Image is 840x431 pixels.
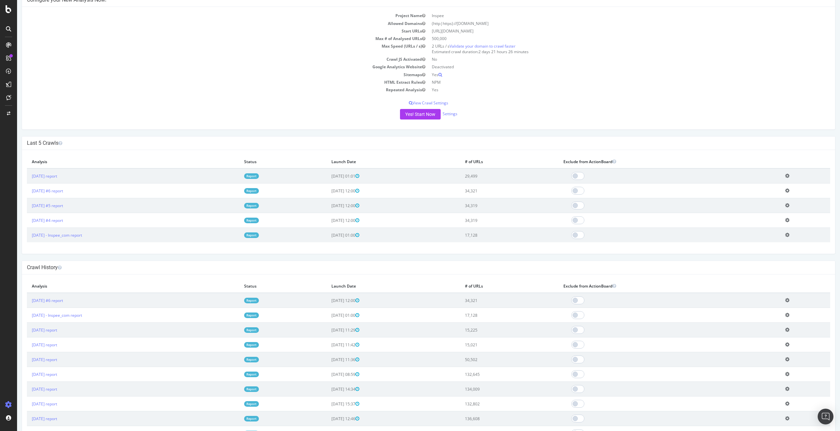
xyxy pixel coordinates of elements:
span: [DATE] 15:37 [314,401,342,407]
th: Status [222,155,309,168]
span: [DATE] 01:00 [314,312,342,318]
td: 34,321 [443,183,542,198]
td: 136,608 [443,411,542,426]
span: [DATE] 12:00 [314,298,342,303]
a: Report [227,401,242,407]
span: [DATE] 08:59 [314,372,342,377]
a: Report [227,218,242,223]
td: 500,000 [411,35,813,42]
a: Report [227,173,242,179]
td: 34,319 [443,213,542,228]
a: [DATE] #6 report [15,188,46,194]
a: [DATE] #4 report [15,218,46,223]
th: Exclude from ActionBoard [541,279,763,293]
a: [DATE] report [15,357,40,362]
td: Allowed Domains [10,20,411,27]
h4: Crawl History [10,264,813,271]
span: [DATE] 11:29 [314,327,342,333]
span: 2 days 21 hours 26 minutes [461,49,512,54]
th: # of URLs [443,279,542,293]
p: View Crawl Settings [10,100,813,106]
a: [DATE] - Inspee_com report [15,312,65,318]
span: [DATE] 12:00 [314,203,342,208]
a: [DATE] report [15,173,40,179]
td: 15,021 [443,337,542,352]
td: (http|https)://[DOMAIN_NAME] [411,20,813,27]
span: [DATE] 11:42 [314,342,342,348]
td: Max # of Analysed URLs [10,35,411,42]
a: Report [227,327,242,333]
span: [DATE] 01:01 [314,173,342,179]
a: Report [227,188,242,194]
a: [DATE] #5 report [15,203,46,208]
td: Google Analytics Website [10,63,411,71]
a: Report [227,386,242,392]
th: Launch Date [309,279,443,293]
td: Yes [411,71,813,78]
th: Exclude from ActionBoard [541,155,763,168]
td: [URL][DOMAIN_NAME] [411,27,813,35]
a: [DATE] - Inspee_com report [15,232,65,238]
a: Report [227,372,242,377]
span: [DATE] 11:36 [314,357,342,362]
td: NPM [411,78,813,86]
td: Yes [411,86,813,94]
a: [DATE] #6 report [15,298,46,303]
td: Crawl JS Activated [10,55,411,63]
a: [DATE] report [15,327,40,333]
a: Settings [426,111,440,117]
a: Report [227,357,242,362]
h4: Last 5 Crawls [10,140,813,146]
td: HTML Extract Rules [10,78,411,86]
td: 29,499 [443,168,542,183]
td: No [411,55,813,63]
td: 17,128 [443,308,542,323]
td: Sitemaps [10,71,411,78]
a: [DATE] report [15,342,40,348]
td: 34,319 [443,198,542,213]
a: Report [227,232,242,238]
a: Report [227,298,242,303]
td: 17,128 [443,228,542,243]
td: 132,802 [443,397,542,411]
a: [DATE] report [15,401,40,407]
a: [DATE] report [15,386,40,392]
td: Repeated Analysis [10,86,411,94]
td: Max Speed (URLs / s) [10,42,411,55]
td: 50,502 [443,352,542,367]
a: Report [227,203,242,208]
td: 132,645 [443,367,542,382]
td: Inspee [411,12,813,19]
div: Open Intercom Messenger [818,409,833,424]
span: [DATE] 01:00 [314,232,342,238]
td: 15,225 [443,323,542,337]
th: Status [222,279,309,293]
td: Project Name [10,12,411,19]
span: [DATE] 14:34 [314,386,342,392]
a: [DATE] report [15,416,40,421]
th: Analysis [10,279,222,293]
th: # of URLs [443,155,542,168]
a: [DATE] report [15,372,40,377]
span: [DATE] 12:46 [314,416,342,421]
td: 34,321 [443,293,542,308]
td: 2 URLs / s Estimated crawl duration: [411,42,813,55]
a: Report [227,416,242,421]
th: Analysis [10,155,222,168]
button: Yes! Start Now [383,109,424,119]
td: 134,009 [443,382,542,397]
td: Deactivated [411,63,813,71]
td: Start URLs [10,27,411,35]
a: Report [227,342,242,348]
a: Report [227,312,242,318]
span: [DATE] 12:00 [314,188,342,194]
th: Launch Date [309,155,443,168]
span: [DATE] 12:00 [314,218,342,223]
a: Validate your domain to crawl faster [432,43,498,49]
